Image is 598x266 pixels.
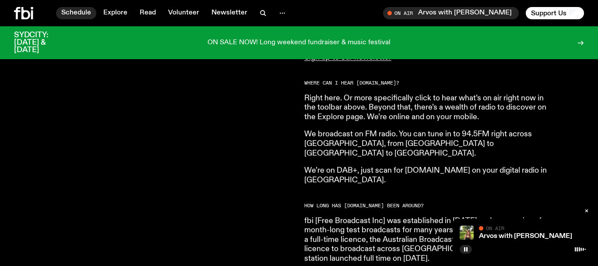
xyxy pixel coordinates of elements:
p: fbi [Free Broadcast Inc] was established in [DATE] and ran a series of month-long test broadcasts... [304,216,556,264]
p: Right here. Or more specifically click to hear what’s on air right now in the toolbar above. Beyo... [304,94,556,122]
a: Sign up to our newsletter [304,53,391,61]
a: Explore [98,7,133,19]
a: Read [134,7,161,19]
h3: SYDCITY: [DATE] & [DATE] [14,32,70,54]
a: Volunteer [163,7,204,19]
span: On Air [486,225,504,231]
h2: How long has [DOMAIN_NAME] been around? [304,203,556,208]
a: Arvos with [PERSON_NAME] [479,233,572,240]
img: Lizzie Bowles is sitting in a bright green field of grass, with dark sunglasses and a black top. ... [460,226,474,240]
p: We broadcast on FM radio. You can tune in to 94.5FM right across [GEOGRAPHIC_DATA], from [GEOGRAP... [304,130,556,158]
span: Support Us [531,9,566,17]
button: Support Us [526,7,584,19]
a: Schedule [56,7,96,19]
p: ON SALE NOW! Long weekend fundraiser & music festival [208,39,390,47]
a: Newsletter [206,7,253,19]
h2: Where can I hear [DOMAIN_NAME]? [304,81,556,85]
button: On AirArvos with [PERSON_NAME] [383,7,519,19]
p: We’re on DAB+, just scan for [DOMAIN_NAME] on your digital radio in [GEOGRAPHIC_DATA]. [304,166,556,185]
